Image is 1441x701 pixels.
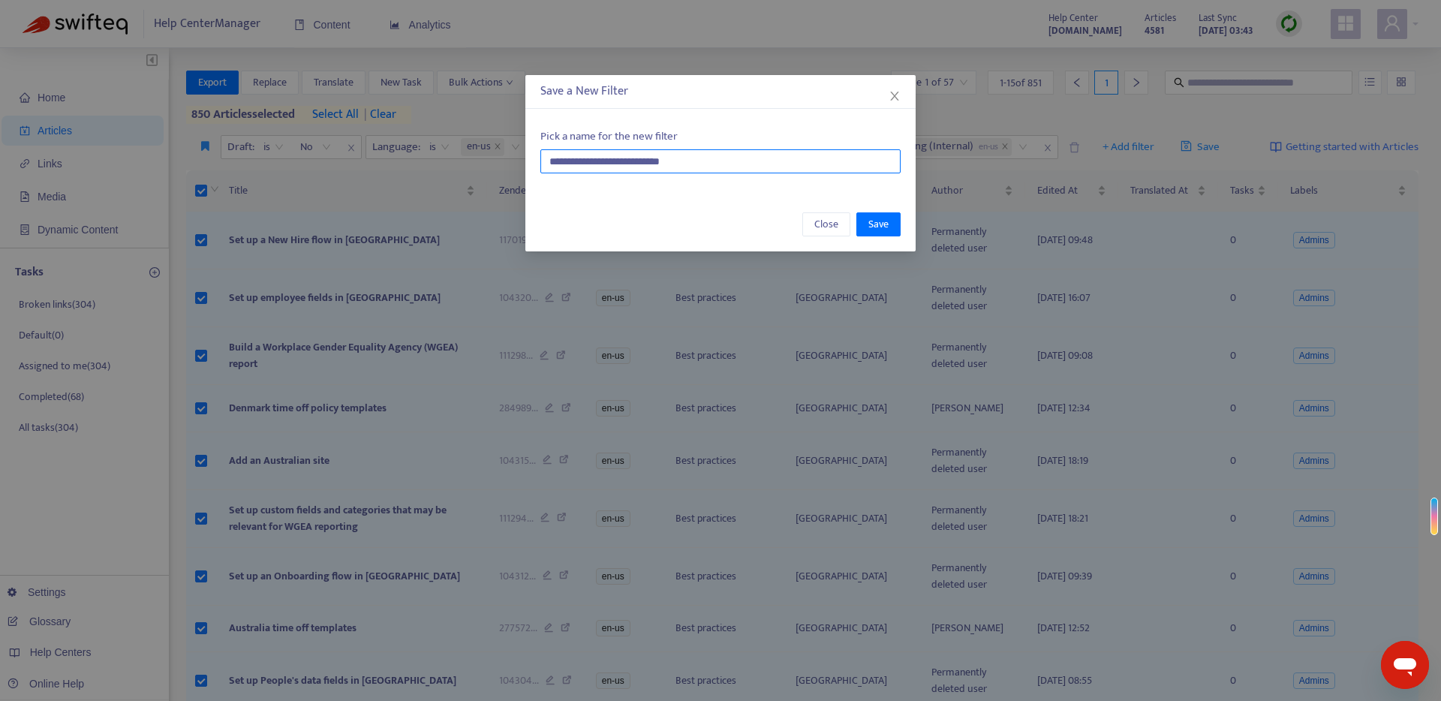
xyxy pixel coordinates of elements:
button: Close [802,212,850,236]
span: Save [868,216,889,233]
span: Close [814,216,838,233]
span: close [889,90,901,102]
button: Save [856,212,901,236]
div: Save a New Filter [540,83,901,101]
iframe: Button to launch messaging window, conversation in progress [1381,641,1429,689]
button: Close [886,88,903,104]
h6: Pick a name for the new filter [540,130,901,143]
